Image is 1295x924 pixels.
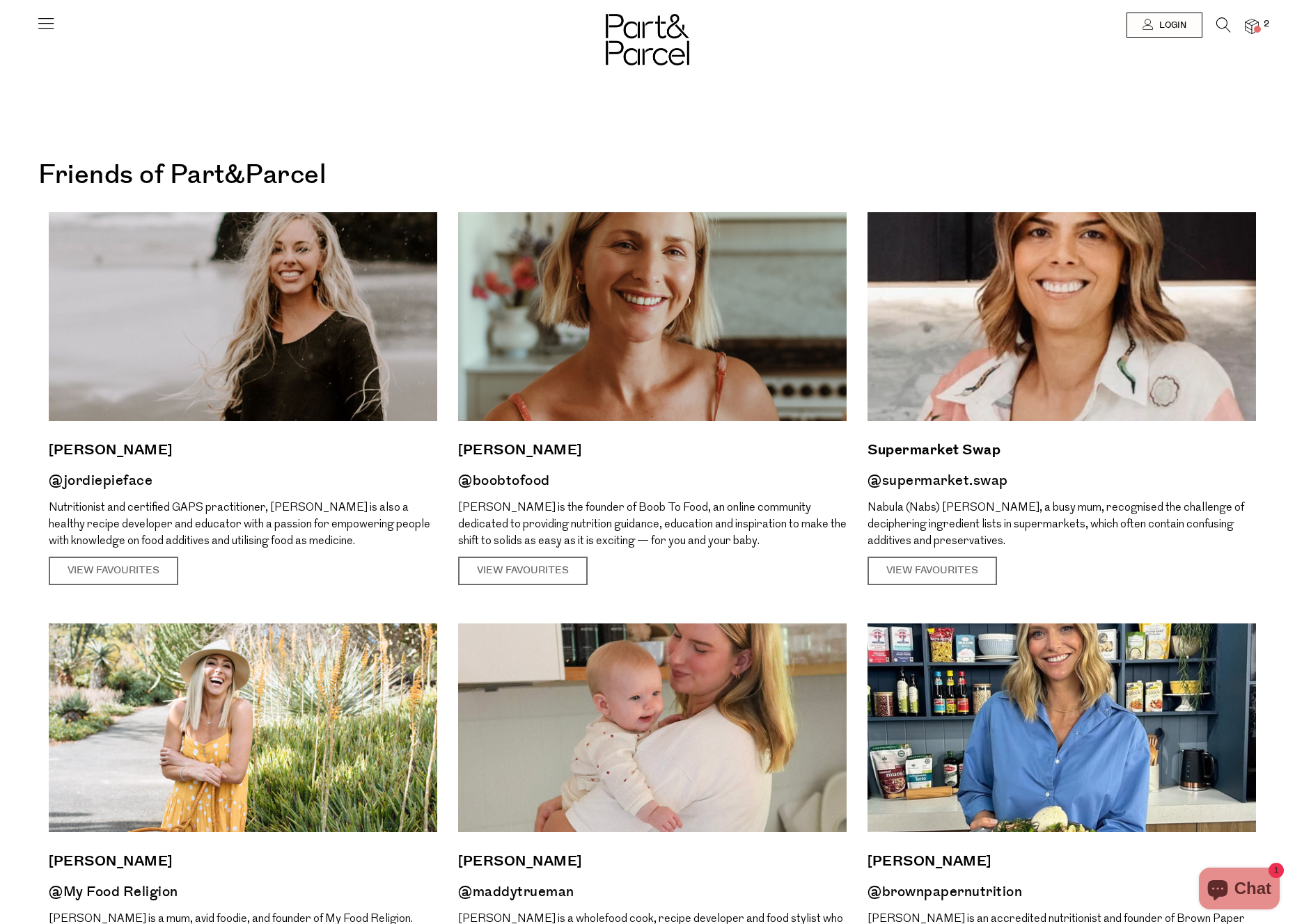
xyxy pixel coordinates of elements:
[1195,868,1284,913] inbox-online-store-chat: Shopify online store chat
[458,623,847,832] img: Maddy Trueman
[49,850,437,873] a: [PERSON_NAME]
[49,623,437,832] img: Shan Cooper
[868,882,1022,902] a: @brownpapernutrition
[458,438,847,462] a: [PERSON_NAME]
[868,438,1256,462] a: Supermarket Swap
[458,471,550,491] a: @boobtofood
[868,212,1256,421] img: Supermarket Swap
[1127,13,1202,38] a: Login
[868,623,1256,832] img: Jacq Alwill
[49,557,178,586] a: View Favourites
[1260,18,1273,31] span: 2
[458,850,847,873] a: [PERSON_NAME]
[49,471,152,491] a: @jordiepieface
[868,557,997,586] a: View Favourites
[606,14,689,65] img: Part&Parcel
[868,471,1008,491] a: @supermarket.swap
[49,502,430,547] span: Nutritionist and certified GAPS practitioner, [PERSON_NAME] is also a healthy recipe developer an...
[458,557,588,586] a: View Favourites
[38,153,1257,198] h1: Friends of Part&Parcel
[49,438,437,462] a: [PERSON_NAME]
[458,502,847,547] span: [PERSON_NAME] is the founder of Boob To Food, an online community dedicated to providing nutritio...
[1245,19,1259,33] a: 2
[458,882,574,902] a: @maddytrueman
[49,212,437,421] img: Jordan Pie
[868,850,1256,873] a: [PERSON_NAME]
[1156,19,1186,31] span: Login
[868,502,1244,547] span: Nabula (Nabs) [PERSON_NAME], a busy mum, recognised the challenge of deciphering ingredient lists...
[458,212,847,421] img: Luka McCabe
[49,882,178,902] a: @My Food Religion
